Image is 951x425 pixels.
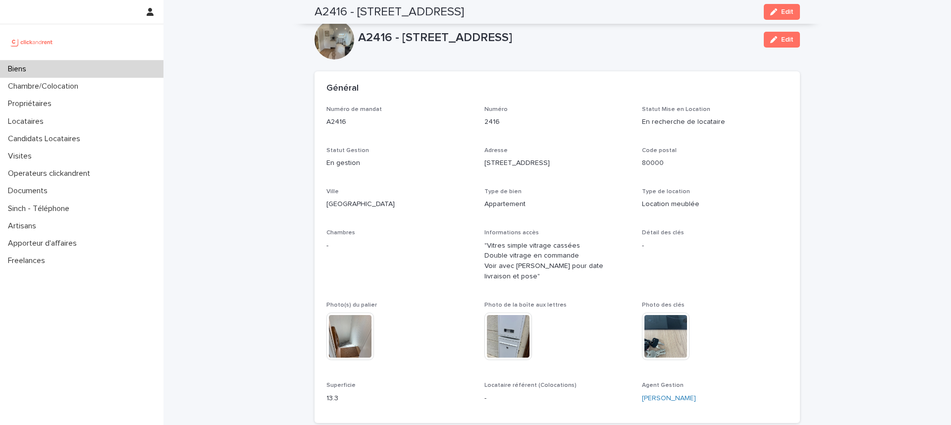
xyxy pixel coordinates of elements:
span: Ville [326,189,339,195]
h2: Général [326,83,359,94]
p: - [484,393,631,404]
p: Documents [4,186,55,196]
span: Type de bien [484,189,522,195]
p: 2416 [484,117,631,127]
h2: A2416 - [STREET_ADDRESS] [315,5,464,19]
p: - [642,241,788,251]
span: Numéro [484,106,508,112]
span: Photo(s) du palier [326,302,377,308]
span: Statut Gestion [326,148,369,154]
p: Biens [4,64,34,74]
p: 80000 [642,158,788,168]
p: Candidats Locataires [4,134,88,144]
button: Edit [764,32,800,48]
span: Type de location [642,189,690,195]
p: Chambre/Colocation [4,82,86,91]
span: Adresse [484,148,508,154]
p: 13.3 [326,393,473,404]
p: Propriétaires [4,99,59,108]
p: "Vitres simple vitrage cassées Double vitrage en commande Voir avec [PERSON_NAME] pour date livra... [484,241,631,282]
p: En gestion [326,158,473,168]
img: UCB0brd3T0yccxBKYDjQ [8,32,56,52]
span: Statut Mise en Location [642,106,710,112]
p: - [326,241,473,251]
span: Détail des clés [642,230,684,236]
p: Operateurs clickandrent [4,169,98,178]
span: Photo des clés [642,302,685,308]
p: Sinch - Téléphone [4,204,77,213]
p: Artisans [4,221,44,231]
p: [GEOGRAPHIC_DATA] [326,199,473,210]
p: Apporteur d'affaires [4,239,85,248]
p: Freelances [4,256,53,266]
button: Edit [764,4,800,20]
span: Edit [781,36,793,43]
span: Superficie [326,382,356,388]
span: Numéro de mandat [326,106,382,112]
span: Edit [781,8,793,15]
span: Informations accès [484,230,539,236]
p: Appartement [484,199,631,210]
p: Location meublée [642,199,788,210]
p: A2416 - [STREET_ADDRESS] [358,31,756,45]
span: Agent Gestion [642,382,684,388]
span: Photo de la boîte aux lettres [484,302,567,308]
span: Locataire référent (Colocations) [484,382,577,388]
p: [STREET_ADDRESS] [484,158,631,168]
p: Visites [4,152,40,161]
p: Locataires [4,117,52,126]
a: [PERSON_NAME] [642,393,696,404]
p: En recherche de locataire [642,117,788,127]
p: A2416 [326,117,473,127]
span: Chambres [326,230,355,236]
span: Code postal [642,148,677,154]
